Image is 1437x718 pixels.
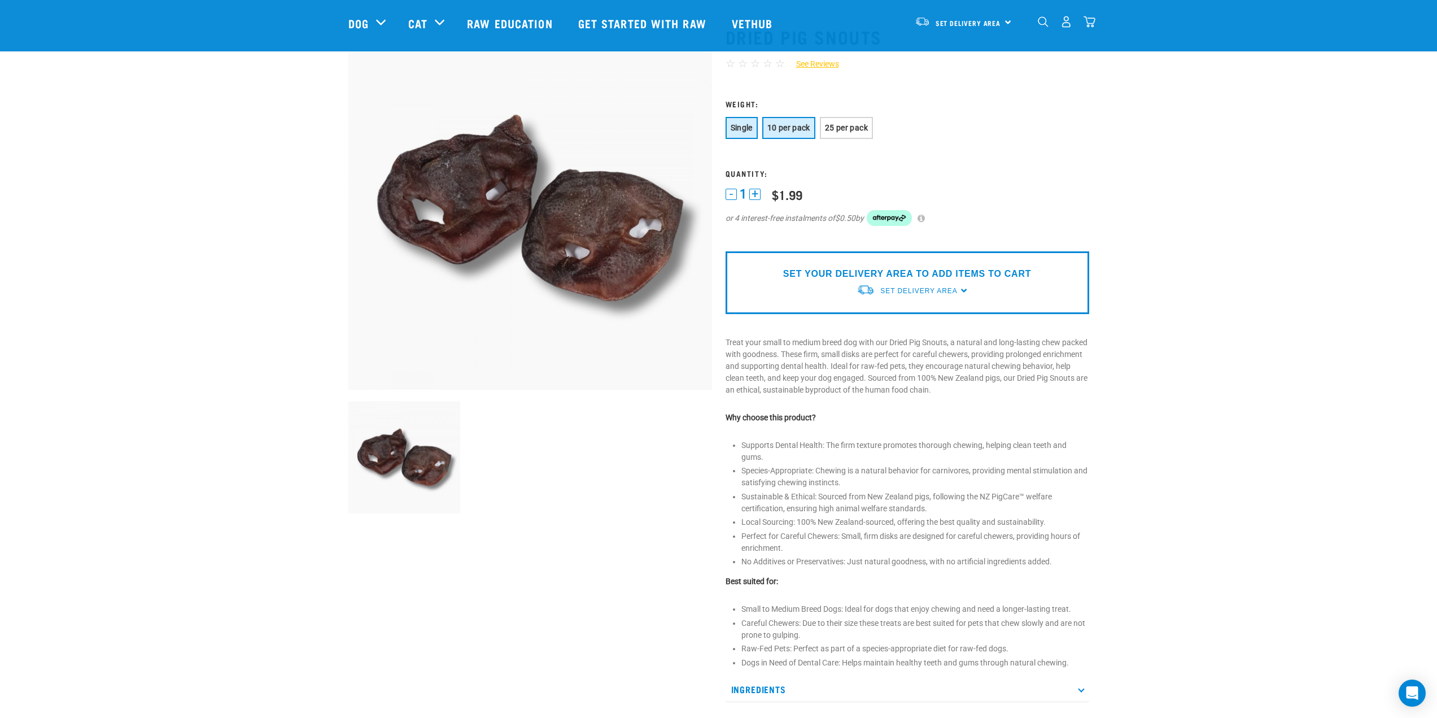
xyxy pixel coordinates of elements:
button: 25 per pack [820,117,873,139]
span: ☆ [726,57,735,70]
a: See Reviews [785,58,839,70]
span: Set Delivery Area [936,21,1001,25]
span: 1 [740,188,746,200]
img: van-moving.png [857,284,875,296]
div: or 4 interest-free instalments of by [726,210,1089,226]
li: Careful Chewers: Due to their size these treats are best suited for pets that chew slowly and are... [741,617,1089,641]
p: Treat your small to medium breed dog with our Dried Pig Snouts, a natural and long-lasting chew p... [726,337,1089,396]
div: $1.99 [772,188,802,202]
button: 10 per pack [762,117,815,139]
span: 10 per pack [767,123,810,132]
a: Raw Education [456,1,566,46]
h3: Quantity: [726,169,1089,177]
span: Set Delivery Area [880,287,957,295]
a: Dog [348,15,369,32]
span: ☆ [775,57,785,70]
li: Small to Medium Breed Dogs: Ideal for dogs that enjoy chewing and need a longer-lasting treat. [741,603,1089,615]
img: home-icon-1@2x.png [1038,16,1049,27]
span: ☆ [763,57,772,70]
h3: Weight: [726,99,1089,108]
button: Single [726,117,758,139]
li: Species-Appropriate: Chewing is a natural behavior for carnivores, providing mental stimulation a... [741,465,1089,489]
button: - [726,189,737,200]
a: Get started with Raw [567,1,720,46]
p: Ingredients [726,677,1089,702]
img: IMG 9990 [348,401,461,514]
p: SET YOUR DELIVERY AREA TO ADD ITEMS TO CART [783,267,1031,281]
li: Local Sourcing: 100% New Zealand-sourced, offering the best quality and sustainability. [741,516,1089,528]
img: IMG 9990 [348,26,712,390]
a: Vethub [720,1,787,46]
img: user.png [1060,16,1072,28]
button: + [749,189,761,200]
a: Cat [408,15,427,32]
span: ☆ [750,57,760,70]
strong: Why choose this product? [726,413,816,422]
li: No Additives or Preservatives: Just natural goodness, with no artificial ingredients added. [741,556,1089,568]
li: Supports Dental Health: The firm texture promotes thorough chewing, helping clean teeth and gums. [741,439,1089,463]
div: Open Intercom Messenger [1399,680,1426,707]
li: Sustainable & Ethical: Sourced from New Zealand pigs, following the NZ PigCare™ welfare certifica... [741,491,1089,515]
span: ☆ [738,57,748,70]
img: home-icon@2x.png [1084,16,1095,28]
img: Afterpay [867,210,912,226]
li: Dogs in Need of Dental Care: Helps maintain healthy teeth and gums through natural chewing. [741,657,1089,669]
span: 25 per pack [825,123,868,132]
li: Raw-Fed Pets: Perfect as part of a species-appropriate diet for raw-fed dogs. [741,643,1089,655]
strong: Best suited for: [726,577,778,586]
li: Perfect for Careful Chewers: Small, firm disks are designed for careful chewers, providing hours ... [741,530,1089,554]
span: $0.50 [835,212,855,224]
span: Single [731,123,753,132]
img: van-moving.png [915,16,930,27]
